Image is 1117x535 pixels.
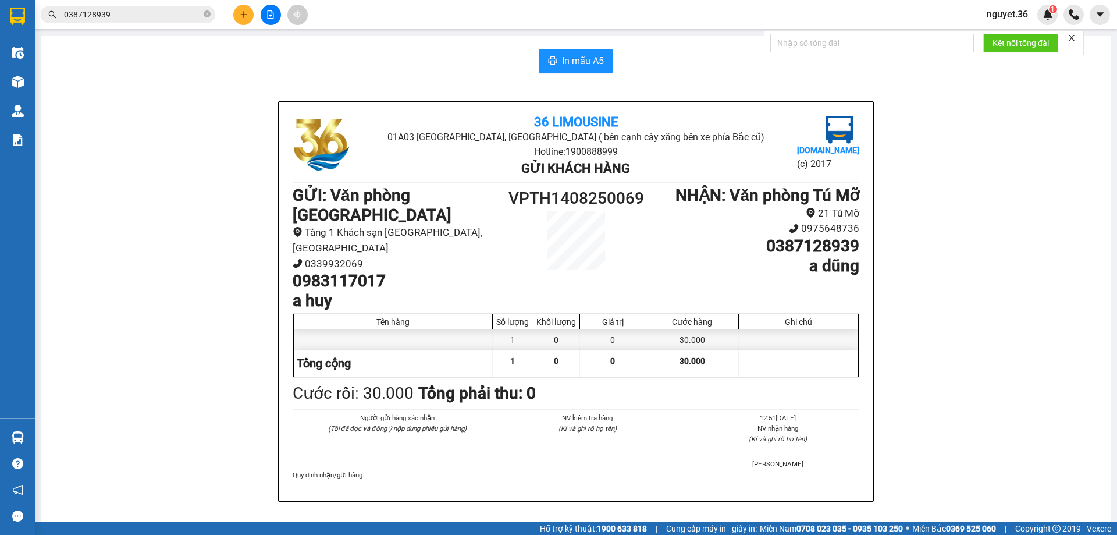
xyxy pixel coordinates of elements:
[64,8,201,21] input: Tìm tên, số ĐT hoặc mã đơn
[316,413,478,423] li: Người gửi hàng xác nhận
[912,522,996,535] span: Miền Bắc
[580,329,646,350] div: 0
[675,186,859,205] b: NHẬN : Văn phòng Tú Mỡ
[12,105,24,117] img: warehouse-icon
[534,115,618,129] b: 36 Limousine
[510,356,515,366] span: 1
[583,317,643,327] div: Giá trị
[12,511,23,522] span: message
[742,317,855,327] div: Ghi chú
[266,10,275,19] span: file-add
[647,236,859,256] h1: 0387128939
[12,484,23,495] span: notification
[293,381,414,406] div: Cước rồi : 30.000
[797,146,859,155] b: [DOMAIN_NAME]
[387,144,764,159] li: Hotline: 1900888999
[977,7,1037,22] span: nguyet.36
[993,37,1049,49] span: Kết nối tổng đài
[749,435,807,443] i: (Kí và ghi rõ họ tên)
[12,431,24,444] img: warehouse-icon
[204,10,211,17] span: close-circle
[293,10,301,19] span: aim
[1051,5,1055,13] span: 1
[826,116,853,144] img: logo.jpg
[1069,9,1079,20] img: phone-icon
[506,413,668,423] li: NV kiểm tra hàng
[540,522,647,535] span: Hỗ trợ kỹ thuật:
[297,356,351,370] span: Tổng cộng
[12,76,24,88] img: warehouse-icon
[1049,5,1057,13] sup: 1
[418,384,536,403] b: Tổng phải thu: 0
[760,522,903,535] span: Miền Nam
[387,130,764,144] li: 01A03 [GEOGRAPHIC_DATA], [GEOGRAPHIC_DATA] ( bên cạnh cây xăng bến xe phía Bắc cũ)
[1090,5,1110,25] button: caret-down
[1043,9,1053,20] img: icon-new-feature
[533,329,580,350] div: 0
[287,5,308,25] button: aim
[789,224,799,233] span: phone
[328,424,467,433] i: (Tôi đã đọc và đồng ý nộp dung phiếu gửi hàng)
[906,526,909,531] span: ⚪️
[505,186,647,211] h1: VPTH1408250069
[770,34,974,52] input: Nhập số tổng đài
[240,10,248,19] span: plus
[293,256,505,272] li: 0339932069
[558,424,617,433] i: (Kí và ghi rõ họ tên)
[697,423,859,434] li: NV nhận hàng
[647,206,859,221] li: 21 Tú Mỡ
[12,134,24,146] img: solution-icon
[536,317,577,327] div: Khối lượng
[293,227,303,237] span: environment
[554,356,558,366] span: 0
[10,8,25,25] img: logo-vxr
[1068,34,1076,42] span: close
[646,329,739,350] div: 30.000
[666,522,757,535] span: Cung cấp máy in - giấy in:
[983,34,1058,52] button: Kết nối tổng đài
[647,256,859,276] h1: a dũng
[548,56,557,67] span: printer
[48,10,56,19] span: search
[12,458,23,469] span: question-circle
[649,317,735,327] div: Cước hàng
[697,413,859,423] li: 12:51[DATE]
[1005,522,1006,535] span: |
[496,317,530,327] div: Số lượng
[521,161,630,176] b: Gửi khách hàng
[293,225,505,256] li: Tầng 1 Khách sạn [GEOGRAPHIC_DATA], [GEOGRAPHIC_DATA]
[610,356,615,366] span: 0
[261,5,281,25] button: file-add
[1095,9,1105,20] span: caret-down
[539,49,613,73] button: printerIn mẫu A5
[493,329,533,350] div: 1
[597,524,647,533] strong: 1900 633 818
[204,9,211,20] span: close-circle
[293,291,505,311] h1: a huy
[297,317,489,327] div: Tên hàng
[562,54,604,68] span: In mẫu A5
[293,116,351,174] img: logo.jpg
[680,356,705,366] span: 30.000
[293,186,451,225] b: GỬI : Văn phòng [GEOGRAPHIC_DATA]
[656,522,657,535] span: |
[233,5,254,25] button: plus
[293,258,303,268] span: phone
[797,157,859,171] li: (c) 2017
[293,470,859,480] div: Quy định nhận/gửi hàng :
[796,524,903,533] strong: 0708 023 035 - 0935 103 250
[293,271,505,291] h1: 0983117017
[697,459,859,469] li: [PERSON_NAME]
[647,221,859,236] li: 0975648736
[946,524,996,533] strong: 0369 525 060
[806,208,816,218] span: environment
[12,47,24,59] img: warehouse-icon
[1052,525,1061,533] span: copyright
